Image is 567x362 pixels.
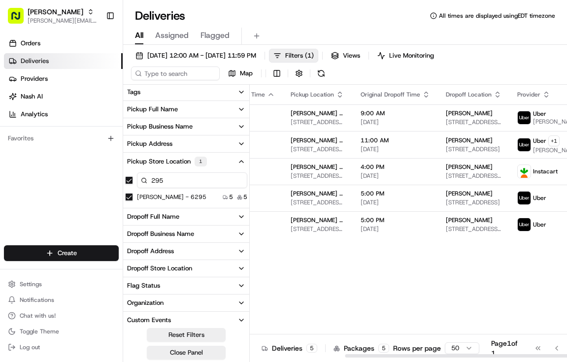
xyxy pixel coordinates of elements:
button: Dropoff Business Name [123,226,249,242]
button: [PERSON_NAME][EMAIL_ADDRESS][PERSON_NAME][DOMAIN_NAME] [28,17,98,25]
span: Uber [533,221,546,229]
a: Nash AI [4,89,123,104]
span: Analytics [21,110,48,119]
p: Welcome 👋 [10,39,179,55]
span: [DATE] [361,118,430,126]
button: Dropoff Store Location [123,260,249,277]
span: [DATE] [361,198,430,206]
div: Dropoff Business Name [127,230,194,238]
span: Toggle Theme [20,328,59,335]
input: Clear [26,64,163,74]
button: Flag Status [123,277,249,294]
span: 11:00 AM [361,136,430,144]
span: Knowledge Base [20,143,75,153]
img: profile_uber_ahold_partner.png [518,111,531,124]
a: Deliveries [4,53,123,69]
button: Reset Filters [147,328,226,342]
span: ( 1 ) [305,51,314,60]
button: Pickup Address [123,135,249,152]
div: Pickup Store Location [127,157,207,166]
span: Instacart [533,167,558,175]
div: Pickup Business Name [127,122,193,131]
span: Live Monitoring [389,51,434,60]
span: Pylon [98,167,119,174]
button: Tags [123,84,249,100]
span: 5 [229,193,233,201]
span: [STREET_ADDRESS] [446,145,501,153]
span: [STREET_ADDRESS][PERSON_NAME] [446,118,501,126]
span: Map [240,69,253,78]
div: Pickup Full Name [127,105,178,114]
span: Chat with us! [20,312,56,320]
div: Flag Status [127,281,160,290]
span: [DATE] [361,172,430,180]
span: [PERSON_NAME] - 6295 [291,190,345,197]
span: [DATE] [361,225,430,233]
span: Notifications [20,296,54,304]
button: Filters(1) [269,49,318,63]
button: Toggle Theme [4,325,119,338]
span: [STREET_ADDRESS][PERSON_NAME] [446,225,501,233]
span: [STREET_ADDRESS][PERSON_NAME] [291,145,345,153]
button: Organization [123,295,249,311]
button: Start new chat [167,97,179,109]
div: Organization [127,298,164,307]
div: Dropoff Address [127,247,174,256]
span: [PERSON_NAME] [446,109,493,117]
button: Chat with us! [4,309,119,323]
span: Providers [21,74,48,83]
div: 5 [306,344,317,353]
span: Create [58,249,77,258]
span: Uber [533,137,546,145]
span: Log out [20,343,40,351]
div: 5 [378,344,389,353]
span: Provider [517,91,540,99]
img: 1736555255976-a54dd68f-1ca7-489b-9aae-adbdc363a1c4 [10,94,28,112]
span: API Documentation [93,143,158,153]
p: Rows per page [393,343,441,353]
h1: Deliveries [135,8,185,24]
button: +1 [548,135,560,146]
div: Deliveries [262,343,317,353]
span: Assigned [155,30,189,41]
a: Analytics [4,106,123,122]
span: [STREET_ADDRESS][PERSON_NAME] [446,172,501,180]
span: Uber [533,194,546,202]
img: profile_instacart_ahold_partner.png [518,165,531,178]
div: Favorites [4,131,119,146]
div: Dropoff Full Name [127,212,179,221]
span: [PERSON_NAME] - 6295 [291,109,345,117]
button: Log out [4,340,119,354]
span: 9:00 AM [361,109,430,117]
button: Pickup Full Name [123,101,249,118]
button: Live Monitoring [373,49,438,63]
input: Pickup Store Location [137,172,247,188]
span: Flagged [200,30,230,41]
span: Deliveries [21,57,49,66]
span: Views [343,51,360,60]
span: Dropoff Location [446,91,492,99]
a: Orders [4,35,123,51]
input: Type to search [131,66,220,80]
button: Pickup Business Name [123,118,249,135]
a: Providers [4,71,123,87]
button: [DATE] 12:00 AM - [DATE] 11:59 PM [131,49,261,63]
span: Uber [533,110,546,118]
span: Orders [21,39,40,48]
span: All times are displayed using EDT timezone [439,12,555,20]
span: [STREET_ADDRESS][PERSON_NAME] [291,225,345,233]
span: [PERSON_NAME] [446,190,493,197]
button: Dropoff Full Name [123,208,249,225]
div: 💻 [83,144,91,152]
img: profile_uber_ahold_partner.png [518,218,531,231]
button: Map [224,66,257,80]
button: Dropoff Address [123,243,249,260]
div: We're available if you need us! [33,104,125,112]
a: 📗Knowledge Base [6,139,79,157]
button: Pickup Store Location1 [123,153,249,170]
span: 5 [243,193,247,201]
div: Start new chat [33,94,162,104]
button: Custom Events [123,312,249,329]
span: Nash AI [21,92,43,101]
